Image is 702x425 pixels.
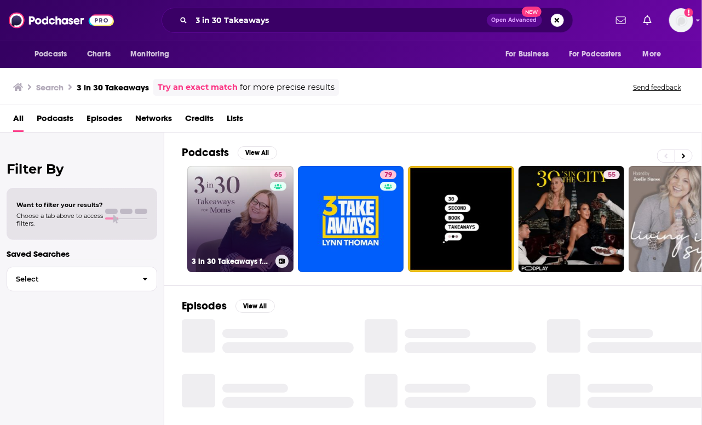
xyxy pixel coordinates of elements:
[7,275,134,283] span: Select
[158,81,238,94] a: Try an exact match
[384,170,392,181] span: 79
[36,82,64,93] h3: Search
[37,110,73,132] a: Podcasts
[27,44,81,65] button: open menu
[298,166,404,272] a: 79
[34,47,67,62] span: Podcasts
[270,170,286,179] a: 65
[240,81,335,94] span: for more precise results
[635,44,675,65] button: open menu
[569,47,622,62] span: For Podcasters
[162,8,573,33] div: Search podcasts, credits, & more...
[182,146,277,159] a: PodcastsView All
[130,47,169,62] span: Monitoring
[487,14,542,27] button: Open AdvancedNew
[123,44,183,65] button: open menu
[7,267,157,291] button: Select
[185,110,214,132] a: Credits
[16,212,103,227] span: Choose a tab above to access filters.
[192,257,271,266] h3: 3 in 30 Takeaways for Moms
[77,82,149,93] h3: 3 in 30 Takeaways
[87,47,111,62] span: Charts
[669,8,693,32] span: Logged in as JohnJMudgett
[643,47,661,62] span: More
[684,8,693,17] svg: Add a profile image
[669,8,693,32] img: User Profile
[9,10,114,31] img: Podchaser - Follow, Share and Rate Podcasts
[380,170,396,179] a: 79
[182,146,229,159] h2: Podcasts
[80,44,117,65] a: Charts
[182,299,227,313] h2: Episodes
[562,44,637,65] button: open menu
[669,8,693,32] button: Show profile menu
[498,44,562,65] button: open menu
[519,166,625,272] a: 55
[235,300,275,313] button: View All
[192,12,487,29] input: Search podcasts, credits, & more...
[639,11,656,30] a: Show notifications dropdown
[274,170,282,181] span: 65
[13,110,24,132] a: All
[16,201,103,209] span: Want to filter your results?
[492,18,537,23] span: Open Advanced
[505,47,549,62] span: For Business
[612,11,630,30] a: Show notifications dropdown
[603,170,620,179] a: 55
[7,161,157,177] h2: Filter By
[238,146,277,159] button: View All
[227,110,243,132] a: Lists
[187,166,294,272] a: 653 in 30 Takeaways for Moms
[522,7,542,17] span: New
[87,110,122,132] a: Episodes
[182,299,275,313] a: EpisodesView All
[608,170,615,181] span: 55
[7,249,157,259] p: Saved Searches
[630,83,684,92] button: Send feedback
[135,110,172,132] a: Networks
